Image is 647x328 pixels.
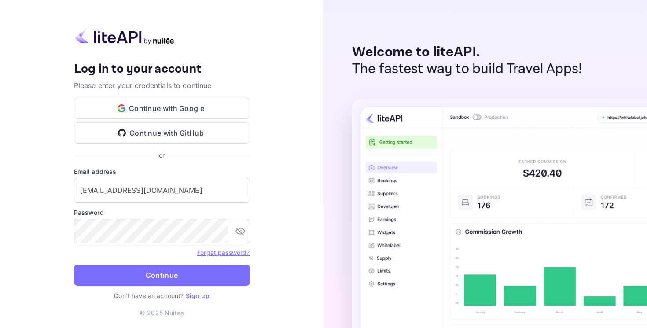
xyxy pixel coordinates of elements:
p: Don't have an account? [74,291,250,300]
p: Welcome to liteAPI. [352,44,582,61]
button: Continue with GitHub [74,122,250,144]
a: Forget password? [197,249,250,256]
button: toggle password visibility [232,222,249,240]
button: Continue with Google [74,98,250,119]
p: Please enter your credentials to continue [74,80,250,91]
p: or [159,151,165,160]
label: Password [74,208,250,217]
a: Sign up [186,292,210,299]
label: Email address [74,167,250,176]
button: Continue [74,265,250,286]
p: The fastest way to build Travel Apps! [352,61,582,77]
h4: Log in to your account [74,62,250,77]
p: © 2025 Nuitee [140,308,184,317]
img: liteapi [74,28,175,45]
input: Enter your email address [74,178,250,203]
